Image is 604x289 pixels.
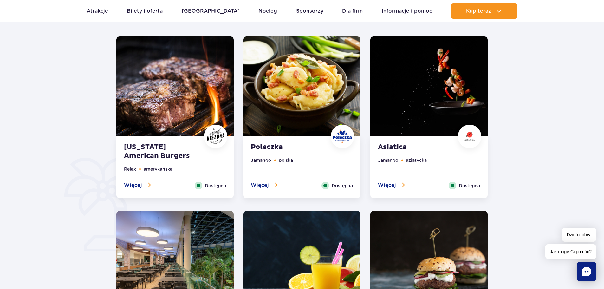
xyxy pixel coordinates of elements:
[332,182,353,189] span: Dostępna
[124,166,136,173] li: Relax
[382,3,432,19] a: Informacje i pomoc
[545,244,596,259] span: Jak mogę Ci pomóc?
[406,157,427,164] li: azjatycka
[577,262,596,281] div: Chat
[378,182,405,189] button: Więcej
[370,36,488,136] img: Asiatica
[251,182,277,189] button: Więcej
[562,228,596,242] span: Dzień dobry!
[144,166,172,173] li: amerykańska
[258,3,277,19] a: Nocleg
[342,3,363,19] a: Dla firm
[116,36,234,136] img: Arizona American Burgers
[451,3,517,19] button: Kup teraz
[378,157,398,164] li: Jamango
[87,3,108,19] a: Atrakcje
[205,182,226,189] span: Dostępna
[251,182,269,189] span: Więcej
[460,129,479,143] img: Asiatica
[182,3,240,19] a: [GEOGRAPHIC_DATA]
[466,8,491,14] span: Kup teraz
[124,182,142,189] span: Więcej
[279,157,293,164] li: polska
[124,182,151,189] button: Więcej
[459,182,480,189] span: Dostępna
[296,3,323,19] a: Sponsorzy
[243,36,360,136] img: Poleczka
[206,127,225,146] img: Arizona American Burgers
[127,3,163,19] a: Bilety i oferta
[251,143,328,152] strong: Poleczka
[378,182,396,189] span: Więcej
[333,127,352,146] img: Poleczka
[124,143,201,161] strong: [US_STATE] American Burgers
[378,143,455,152] strong: Asiatica
[251,157,271,164] li: Jamango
